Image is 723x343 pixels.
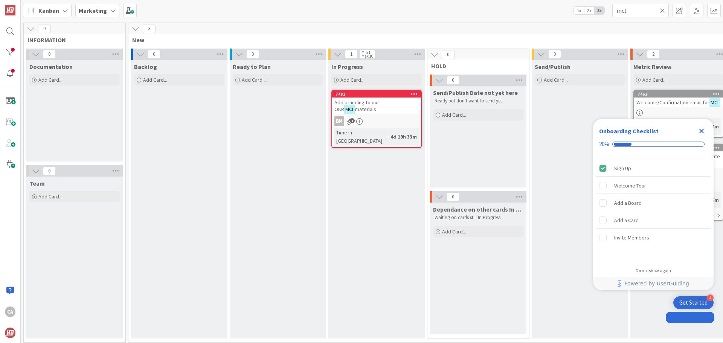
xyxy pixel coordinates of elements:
[331,90,422,148] a: 7482Add branding to our OKRMCLmaterialsBMTime in [GEOGRAPHIC_DATA]:4d 19h 33m
[355,106,376,113] span: materials
[246,50,259,59] span: 0
[535,63,570,70] span: Send/Publish
[614,164,631,173] div: Sign Up
[709,98,720,107] mark: MCL
[596,160,711,177] div: Sign Up is complete.
[548,50,561,59] span: 0
[596,229,711,246] div: Invite Members is incomplete.
[27,36,116,44] span: INFORMATION
[633,63,671,70] span: Metric Review
[332,91,421,114] div: 7482Add branding to our OKRMCLmaterials
[599,141,708,148] div: Checklist progress: 20%
[634,91,723,107] div: 7462Welcome/Confirmation email forMCL
[5,306,15,317] div: CA
[596,177,711,194] div: Welcome Tour is incomplete.
[574,7,584,14] span: 1x
[638,91,723,97] div: 7462
[614,233,649,242] div: Invite Members
[336,91,421,97] div: 7482
[596,212,711,229] div: Add a Card is incomplete.
[387,133,389,141] span: :
[79,7,107,14] b: Marketing
[5,5,15,15] img: Visit kanbanzone.com
[642,76,667,83] span: Add Card...
[636,99,709,106] span: Welcome/Confirmation email for
[433,89,518,96] span: Send/Publish Date not yet here
[143,76,167,83] span: Add Card...
[544,76,568,83] span: Add Card...
[584,7,594,14] span: 2x
[334,116,344,126] div: BM
[5,328,15,338] img: avatar
[593,157,714,263] div: Checklist items
[332,116,421,126] div: BM
[344,105,355,113] mark: MCL
[707,294,714,301] div: 4
[29,63,73,70] span: Documentation
[134,63,157,70] span: Backlog
[447,76,459,85] span: 0
[442,111,466,118] span: Add Card...
[345,50,358,59] span: 1
[624,279,689,288] span: Powered by UserGuiding
[433,206,523,213] span: Dependance on other cards In progress
[435,215,522,221] p: Waiting on cards still In Progress
[29,180,45,187] span: Team
[614,216,639,225] div: Add a Card
[361,54,373,58] div: Max 10
[435,98,522,104] p: Ready but don't want to send yet.
[636,118,697,135] div: Time in [GEOGRAPHIC_DATA]
[143,24,156,33] span: 3
[673,296,714,309] div: Open Get Started checklist, remaining modules: 4
[43,50,56,59] span: 0
[593,277,714,290] div: Footer
[334,128,387,145] div: Time in [GEOGRAPHIC_DATA]
[599,141,609,148] div: 20%
[38,24,51,33] span: 0
[389,133,419,141] div: 4d 19h 33m
[596,195,711,211] div: Add a Board is incomplete.
[696,125,708,137] div: Close Checklist
[361,50,371,54] div: Min 1
[340,76,365,83] span: Add Card...
[447,192,459,201] span: 0
[43,166,56,175] span: 0
[148,50,160,59] span: 0
[614,181,646,190] div: Welcome Tour
[38,193,63,200] span: Add Card...
[331,63,363,70] span: In Progress
[38,6,59,15] span: Kanban
[597,277,710,290] a: Powered by UserGuiding
[636,268,671,274] div: Do not show again
[634,91,723,98] div: 7462
[679,299,708,306] div: Get Started
[442,50,455,59] span: 0
[647,50,660,59] span: 2
[38,76,63,83] span: Add Card...
[332,91,421,98] div: 7482
[442,228,466,235] span: Add Card...
[612,4,669,17] input: Quick Filter...
[242,76,266,83] span: Add Card...
[599,127,659,136] div: Onboarding Checklist
[233,63,271,70] span: Ready to Plan
[431,62,520,70] span: HOLD
[594,7,604,14] span: 3x
[350,118,355,123] span: 1
[614,198,642,207] div: Add a Board
[593,119,714,290] div: Checklist Container
[334,99,379,113] span: Add branding to our OKR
